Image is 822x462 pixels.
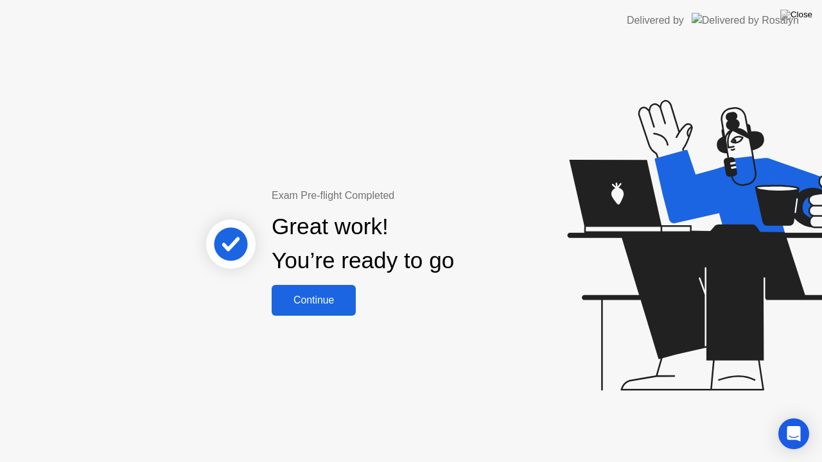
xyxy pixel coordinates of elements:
img: Close [780,10,812,20]
img: Delivered by Rosalyn [692,13,799,28]
div: Delivered by [627,13,684,28]
button: Continue [272,285,356,316]
div: Continue [275,295,352,306]
div: Open Intercom Messenger [778,418,809,449]
div: Exam Pre-flight Completed [272,188,537,203]
div: Great work! You’re ready to go [272,210,454,278]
